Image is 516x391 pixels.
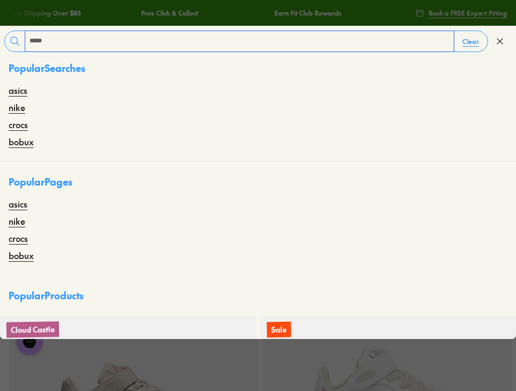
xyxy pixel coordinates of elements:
[9,118,28,131] a: crocs
[9,232,28,245] a: crocs
[9,249,34,262] a: bobux
[6,321,59,338] p: Cloud Castle
[9,288,84,303] p: Popular Products
[428,8,507,18] span: Book a FREE Expert Fitting
[416,3,507,23] a: Book a FREE Expert Fitting
[9,215,25,227] a: nike
[454,32,488,51] button: Clear
[9,197,27,210] a: asics
[9,61,507,84] p: Popular Searches
[9,174,507,197] p: Popular Pages
[266,322,290,338] p: Sale
[9,101,25,114] a: nike
[9,135,34,148] a: bobux
[11,324,48,359] iframe: Gorgias live chat messenger
[9,84,27,97] a: asics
